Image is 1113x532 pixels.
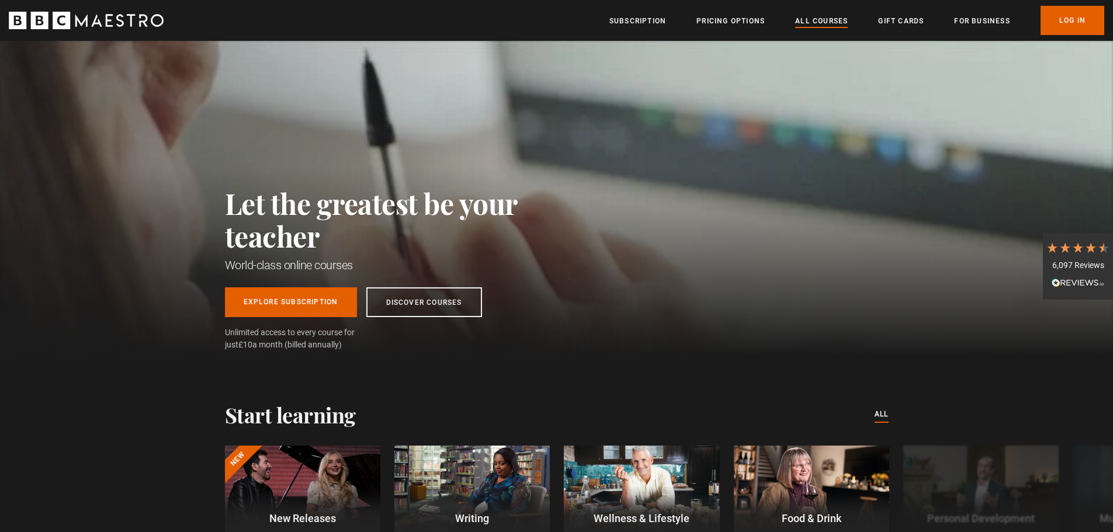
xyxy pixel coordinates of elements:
p: Wellness & Lifestyle [564,510,719,526]
div: 6,097 Reviews [1046,260,1110,272]
a: Gift Cards [878,15,924,27]
p: New Releases [224,510,380,526]
a: Explore Subscription [225,287,357,317]
a: Discover Courses [366,287,482,317]
a: Log In [1041,6,1104,35]
div: 6,097 ReviewsRead All Reviews [1043,232,1113,300]
h2: Start learning [225,402,356,427]
img: REVIEWS.io [1052,279,1104,287]
p: Personal Development [903,510,1059,526]
p: Writing [394,510,550,526]
h1: World-class online courses [225,257,570,273]
span: Unlimited access to every course for just a month (billed annually) [225,326,383,351]
h2: Let the greatest be your teacher [225,187,570,252]
nav: Primary [609,6,1104,35]
a: All [875,408,889,421]
a: For business [954,15,1010,27]
svg: BBC Maestro [9,12,164,29]
span: £10 [238,340,252,349]
a: All Courses [795,15,848,27]
p: Food & Drink [734,510,889,526]
div: 4.7 Stars [1046,241,1110,254]
div: Read All Reviews [1046,277,1110,291]
a: Subscription [609,15,666,27]
a: Pricing Options [696,15,765,27]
